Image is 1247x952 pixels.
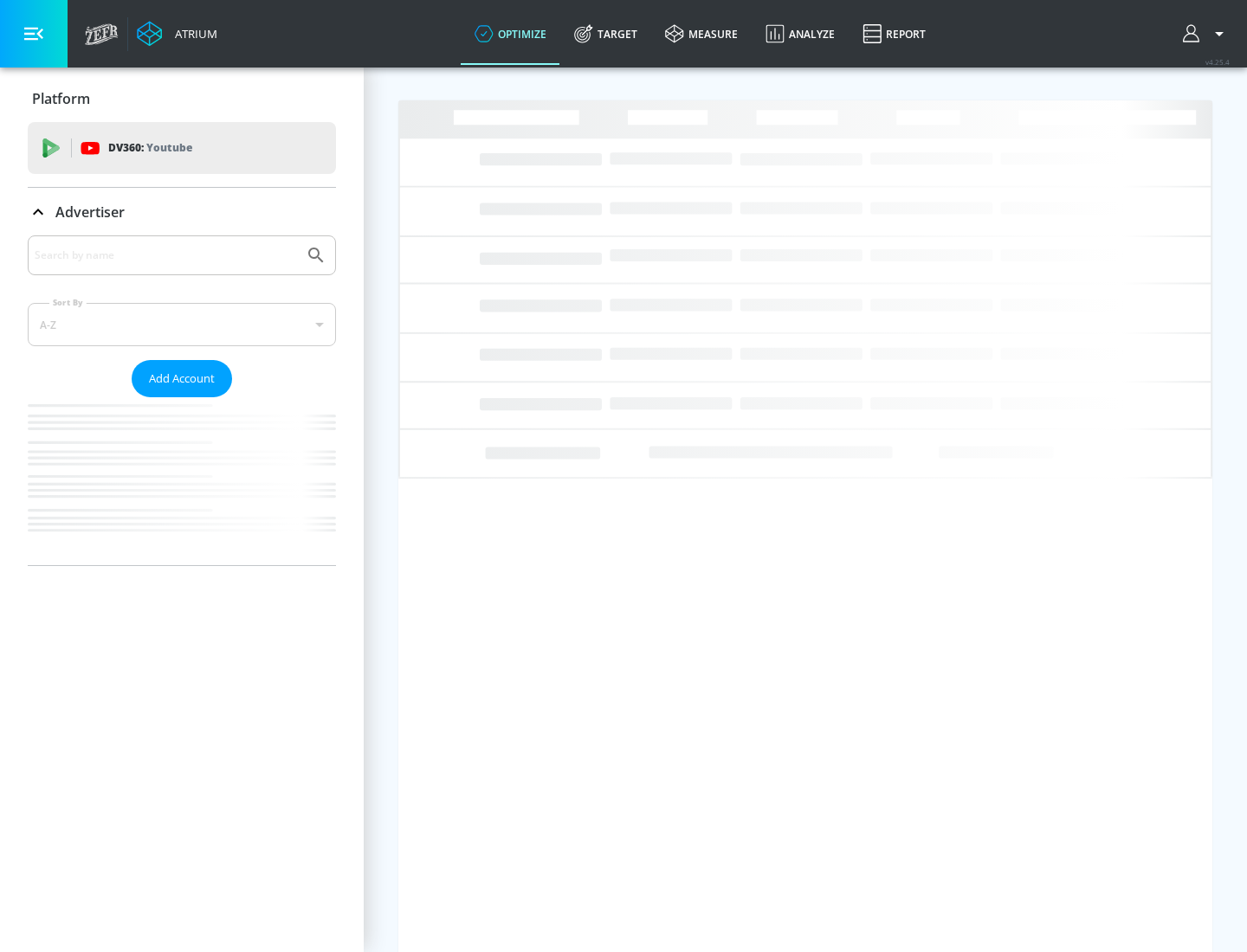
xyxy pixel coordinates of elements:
a: Report [849,3,940,65]
span: v 4.25.4 [1205,57,1230,67]
div: Advertiser [28,188,336,236]
button: Add Account [132,360,232,397]
nav: list of Advertiser [28,397,336,565]
div: Platform [28,74,336,123]
a: optimize [461,3,560,65]
a: measure [651,3,752,65]
p: DV360: [108,138,192,158]
label: Sort By [49,297,87,308]
p: Youtube [146,138,192,157]
a: Atrium [137,21,217,47]
p: Platform [32,89,90,108]
span: Add Account [149,369,215,389]
a: Analyze [752,3,849,65]
a: Target [560,3,651,65]
div: Advertiser [28,235,336,565]
input: Search by name [35,244,297,267]
div: Atrium [168,26,217,42]
div: DV360: Youtube [28,122,336,174]
div: A-Z [28,303,336,346]
p: Advertiser [55,203,125,222]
